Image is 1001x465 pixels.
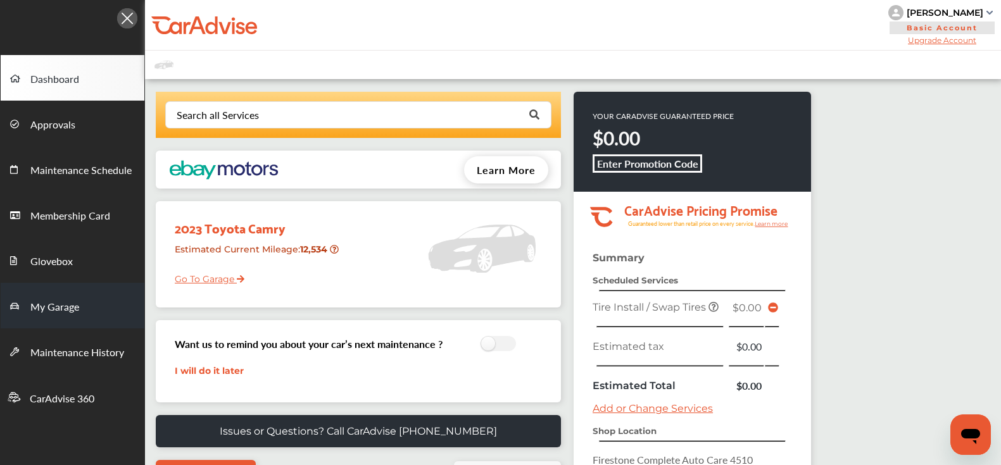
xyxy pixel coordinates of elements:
strong: 12,534 [300,244,330,255]
img: sCxJUJ+qAmfqhQGDUl18vwLg4ZYJ6CxN7XmbOMBAAAAAElFTkSuQmCC [986,11,993,15]
h3: Want us to remind you about your car’s next maintenance ? [175,337,443,351]
span: Glovebox [30,254,73,270]
span: Maintenance Schedule [30,163,132,179]
span: Membership Card [30,208,110,225]
span: Tire Install / Swap Tires [593,301,708,313]
img: placeholder_car.5a1ece94.svg [428,208,536,290]
tspan: CarAdvise Pricing Promise [624,198,778,221]
a: Go To Garage [165,264,244,288]
div: Estimated Current Mileage : [165,239,351,271]
b: Enter Promotion Code [597,156,698,171]
span: My Garage [30,299,79,316]
span: Upgrade Account [888,35,996,45]
img: knH8PDtVvWoAbQRylUukY18CTiRevjo20fAtgn5MLBQj4uumYvk2MzTtcAIzfGAtb1XOLVMAvhLuqoNAbL4reqehy0jehNKdM... [888,5,903,20]
td: $0.00 [728,375,765,396]
strong: Shop Location [593,426,657,436]
strong: Summary [593,252,645,264]
a: I will do it later [175,365,244,376]
img: placeholder_car.fcab19be.svg [154,57,173,73]
a: Membership Card [1,192,144,237]
div: 2023 Toyota Camry [165,208,351,239]
div: Search all Services [177,110,259,120]
p: YOUR CARADVISE GUARANTEED PRICE [593,111,734,121]
tspan: Learn more [755,220,788,227]
div: [PERSON_NAME] [907,7,983,18]
a: Add or Change Services [593,402,713,414]
td: Estimated Total [589,375,728,396]
td: $0.00 [728,336,765,357]
a: Issues or Questions? Call CarAdvise [PHONE_NUMBER] [156,415,561,447]
span: Approvals [30,117,75,133]
a: Dashboard [1,55,144,101]
span: Dashboard [30,71,79,88]
span: Basic Account [890,22,995,34]
span: CarAdvise 360 [30,391,94,407]
a: Maintenance History [1,328,144,374]
tspan: Guaranteed lower than retail price on every service. [628,220,755,228]
iframe: Button to launch messaging window [950,414,991,455]
span: Learn More [477,163,536,177]
a: Maintenance Schedule [1,146,144,192]
p: Issues or Questions? Call CarAdvise [PHONE_NUMBER] [220,425,497,437]
strong: Scheduled Services [593,275,678,285]
img: Icon.5fd9dcc7.svg [117,8,137,28]
a: Approvals [1,101,144,146]
strong: $0.00 [593,125,640,151]
a: My Garage [1,283,144,328]
a: Glovebox [1,237,144,283]
span: $0.00 [733,302,762,314]
span: Maintenance History [30,345,124,361]
td: Estimated tax [589,336,728,357]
